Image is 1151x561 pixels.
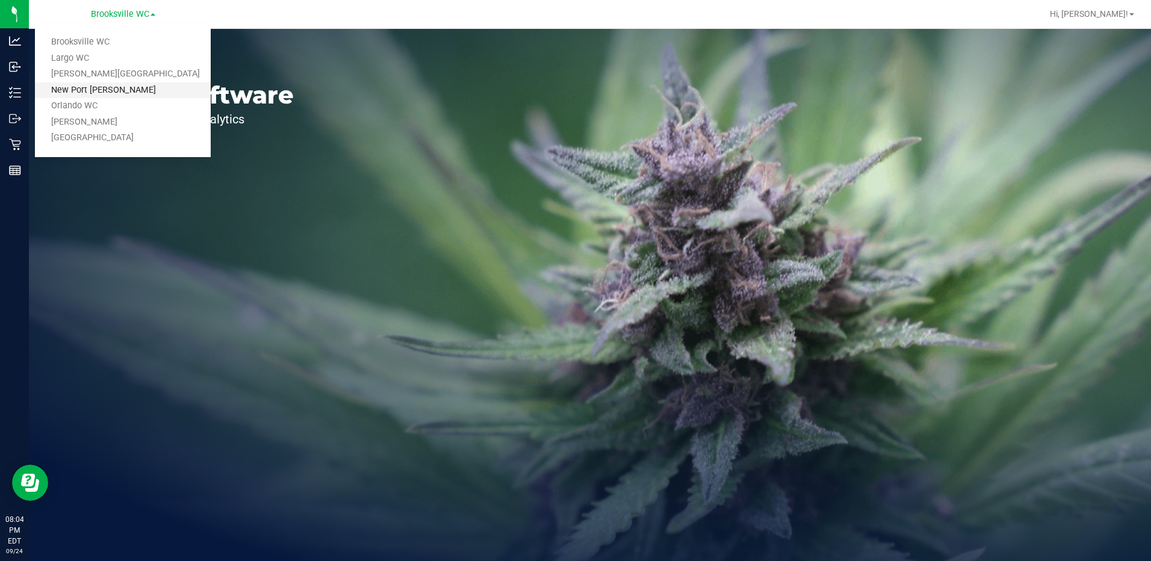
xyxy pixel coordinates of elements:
[9,164,21,176] inline-svg: Reports
[9,138,21,150] inline-svg: Retail
[35,130,211,146] a: [GEOGRAPHIC_DATA]
[9,35,21,47] inline-svg: Analytics
[35,98,211,114] a: Orlando WC
[9,61,21,73] inline-svg: Inbound
[35,66,211,82] a: [PERSON_NAME][GEOGRAPHIC_DATA]
[91,9,149,19] span: Brooksville WC
[9,87,21,99] inline-svg: Inventory
[5,514,23,547] p: 08:04 PM EDT
[5,547,23,556] p: 09/24
[35,82,211,99] a: New Port [PERSON_NAME]
[9,113,21,125] inline-svg: Outbound
[35,34,211,51] a: Brooksville WC
[35,114,211,131] a: [PERSON_NAME]
[12,465,48,501] iframe: Resource center
[35,51,211,67] a: Largo WC
[1050,9,1128,19] span: Hi, [PERSON_NAME]!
